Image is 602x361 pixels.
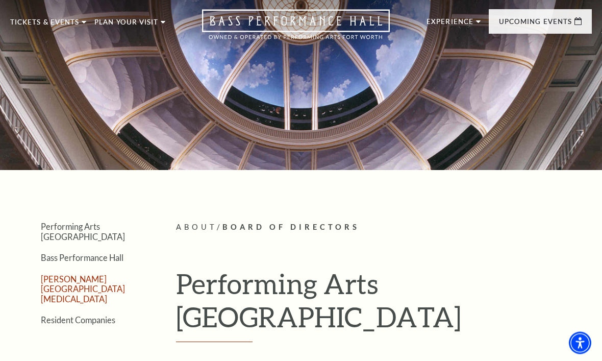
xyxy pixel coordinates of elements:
a: Performing Arts [GEOGRAPHIC_DATA] [41,222,125,242]
a: [PERSON_NAME][GEOGRAPHIC_DATA][MEDICAL_DATA] [41,275,125,304]
a: Resident Companies [41,316,115,325]
a: Bass Performance Hall [41,253,123,263]
p: Upcoming Events [499,19,572,31]
div: Accessibility Menu [569,332,591,354]
p: / [176,222,592,234]
span: Board of Directors [222,223,360,232]
h1: Performing Arts [GEOGRAPHIC_DATA] [176,268,592,343]
a: Open this option [165,10,427,50]
p: Experience [427,19,473,31]
p: Plan Your Visit [94,19,158,32]
span: About [176,223,217,232]
p: Tickets & Events [10,19,79,32]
